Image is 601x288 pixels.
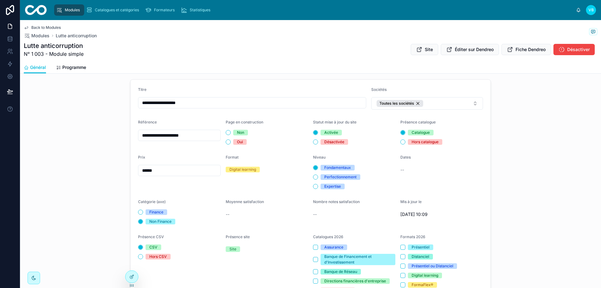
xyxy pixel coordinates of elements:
[154,8,175,13] span: Formateurs
[400,211,483,217] span: [DATE] 10:09
[226,199,264,204] span: Moyenne satisfaction
[411,44,438,55] button: Site
[412,263,453,269] div: Présentiel ou Distanciel
[24,41,84,50] h1: Lutte anticorruption
[400,199,422,204] span: Mis à jour le
[52,3,576,17] div: scrollable content
[400,120,436,124] span: Présence catalogue
[229,167,256,172] div: Digital learning
[54,4,84,16] a: Modules
[31,33,49,39] span: Modules
[138,87,146,92] span: Titre
[226,120,263,124] span: Page en construction
[412,139,439,145] div: Hors catalogue
[400,155,411,160] span: Dates
[371,97,483,110] button: Select Button
[313,211,317,217] span: --
[237,130,244,135] div: Non
[138,199,166,204] span: Catégorie (axe)
[30,64,46,71] span: Général
[24,25,61,30] a: Back to Modules
[412,282,433,288] div: FormaFlex®
[501,44,551,55] button: Fiche Dendreo
[553,44,595,55] button: Désactiver
[412,273,438,278] div: Digital learning
[412,130,430,135] div: Catalogue
[24,62,46,74] a: Général
[412,254,429,259] div: Distanciel
[149,219,172,224] div: Non Finance
[313,120,357,124] span: Statut mise à jour du site
[62,64,86,71] span: Programme
[24,33,49,39] a: Modules
[226,211,229,217] span: --
[237,139,243,145] div: Oui
[138,120,157,124] span: Référence
[95,8,139,13] span: Catalogues et catégories
[179,4,215,16] a: Statistiques
[379,101,414,106] span: Toutes les sociétés
[149,254,167,259] div: Hors CSV
[425,46,433,53] span: Site
[190,8,210,13] span: Statistiques
[400,234,425,239] span: Formats 2026
[84,4,143,16] a: Catalogues et catégories
[377,100,423,107] button: Unselect 7
[516,46,546,53] span: Fiche Dendreo
[226,155,239,160] span: Format
[56,33,97,39] a: Lutte anticorruption
[455,46,494,53] span: Éditer sur Dendreo
[371,87,387,92] span: Sociétés
[324,269,357,275] div: Banque de Réseau
[324,165,351,170] div: Fondamentaux
[324,174,357,180] div: Perfectionnement
[324,254,392,265] div: Banque de Financement et d'Investissement
[324,244,343,250] div: Assurance
[313,234,343,239] span: Catalogues 2026
[588,8,594,13] span: VB
[412,244,429,250] div: Présentiel
[324,278,386,284] div: Directions financières d'entreprise
[226,234,250,239] span: Présence site
[31,25,61,30] span: Back to Modules
[138,234,164,239] span: Présence CSV
[149,209,163,215] div: Finance
[24,50,84,58] span: N° 1 003 - Module simple
[324,130,338,135] div: Activée
[313,199,360,204] span: Nombre notes satisfaction
[149,244,157,250] div: CSV
[138,155,145,160] span: Prix
[441,44,499,55] button: Éditer sur Dendreo
[567,46,590,53] span: Désactiver
[25,5,47,15] img: App logo
[324,184,341,189] div: Expertise
[65,8,80,13] span: Modules
[400,167,404,173] span: --
[56,62,86,74] a: Programme
[313,155,326,160] span: Niveau
[229,246,236,252] div: Site
[324,139,344,145] div: Désactivée
[143,4,179,16] a: Formateurs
